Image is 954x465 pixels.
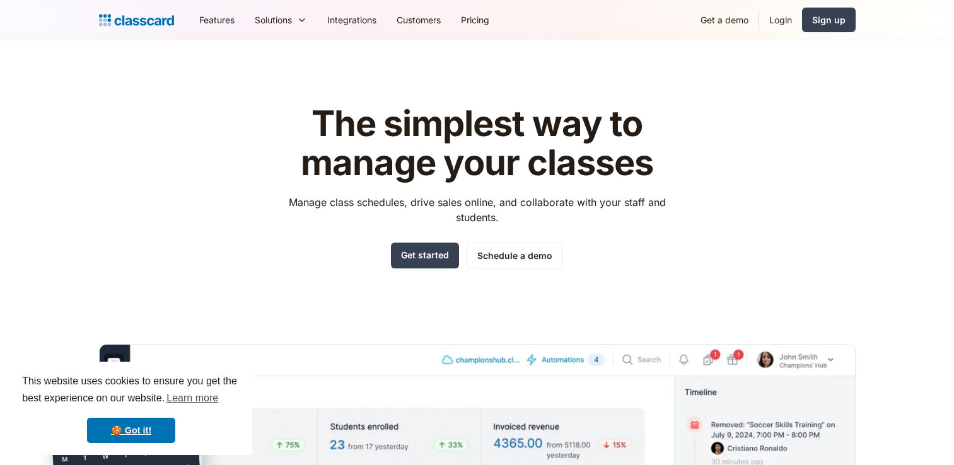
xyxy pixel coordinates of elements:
[467,243,563,268] a: Schedule a demo
[759,6,802,34] a: Login
[255,13,292,26] div: Solutions
[22,374,240,408] span: This website uses cookies to ensure you get the best experience on our website.
[277,195,677,225] p: Manage class schedules, drive sales online, and collaborate with your staff and students.
[690,6,759,34] a: Get a demo
[245,6,317,34] div: Solutions
[802,8,856,32] a: Sign up
[277,105,677,182] h1: The simplest way to manage your classes
[812,13,846,26] div: Sign up
[99,11,174,29] a: home
[10,362,252,455] div: cookieconsent
[87,418,175,443] a: dismiss cookie message
[387,6,451,34] a: Customers
[451,6,499,34] a: Pricing
[165,389,220,408] a: learn more about cookies
[391,243,459,268] a: Get started
[317,6,387,34] a: Integrations
[189,6,245,34] a: Features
